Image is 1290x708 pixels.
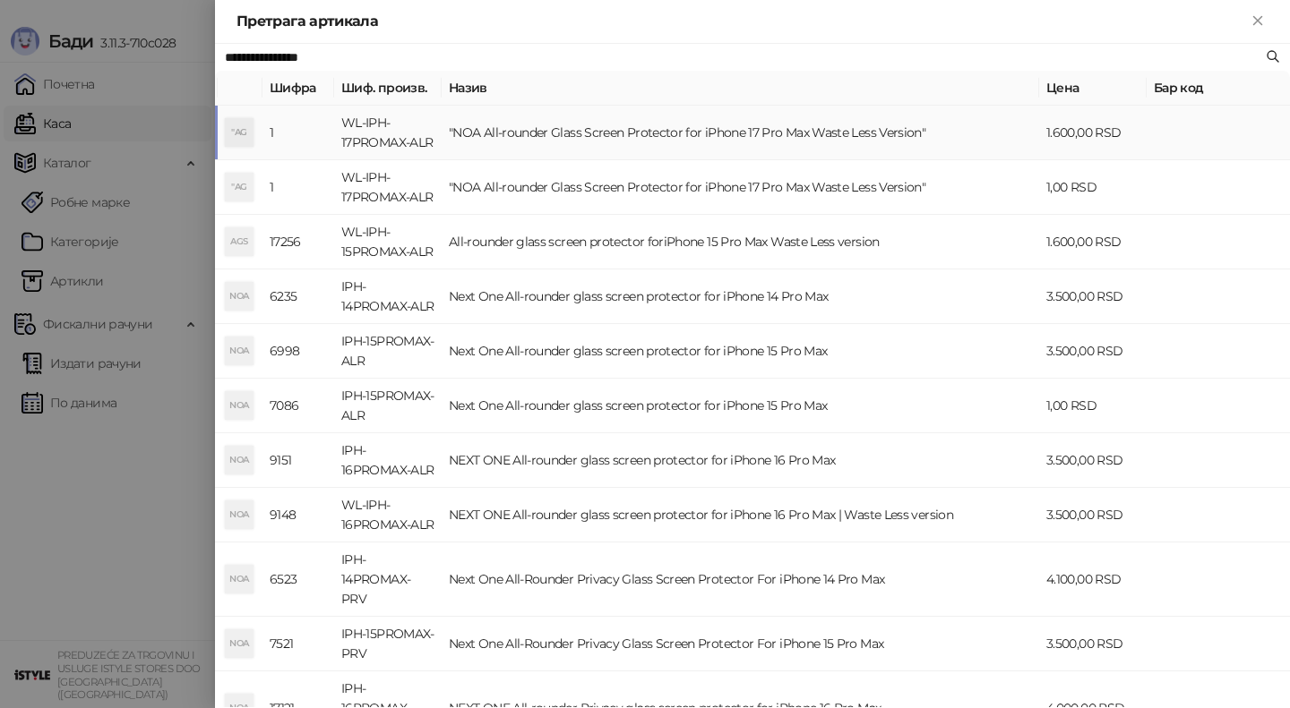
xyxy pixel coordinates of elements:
[262,617,334,671] td: 7521
[334,160,442,215] td: WL-IPH-17PROMAX-ALR
[334,71,442,106] th: Шиф. произв.
[442,379,1039,433] td: Next One All-rounder glass screen protector for iPhone 15 Pro Max
[334,379,442,433] td: IPH-15PROMAX-ALR
[1039,488,1147,542] td: 3.500,00 RSD
[1039,379,1147,433] td: 1,00 RSD
[1039,542,1147,617] td: 4.100,00 RSD
[1147,71,1290,106] th: Бар код
[442,106,1039,160] td: "NOA All-rounder Glass Screen Protector for iPhone 17 Pro Max Waste Less Version"
[334,269,442,324] td: IPH-14PROMAX-ALR
[262,433,334,488] td: 9151
[442,542,1039,617] td: Next One All-Rounder Privacy Glass Screen Protector For iPhone 14 Pro Max
[262,215,334,269] td: 17256
[262,542,334,617] td: 6523
[334,488,442,542] td: WL-IPH-16PROMAX-ALR
[1039,160,1147,215] td: 1,00 RSD
[225,337,254,365] div: NOA
[442,71,1039,106] th: Назив
[225,565,254,593] div: NOA
[225,282,254,311] div: NOA
[1039,433,1147,488] td: 3.500,00 RSD
[442,269,1039,324] td: Next One All-rounder glass screen protector for iPhone 14 Pro Max
[442,215,1039,269] td: All-rounder glass screen protector foriPhone 15 Pro Max Waste Less version
[262,269,334,324] td: 6235
[225,173,254,201] div: "AG
[225,391,254,420] div: NOA
[442,324,1039,379] td: Next One All-rounder glass screen protector for iPhone 15 Pro Max
[1039,215,1147,269] td: 1.600,00 RSD
[334,106,442,160] td: WL-IPH-17PROMAX-ALR
[262,379,334,433] td: 7086
[442,488,1039,542] td: NEXT ONE All-rounder glass screen protector for iPhone 16 Pro Max | Waste Less version
[442,433,1039,488] td: NEXT ONE All-rounder glass screen protector for iPhone 16 Pro Max
[334,542,442,617] td: IPH-14PROMAX-PRV
[442,160,1039,215] td: "NOA All-rounder Glass Screen Protector for iPhone 17 Pro Max Waste Less Version"
[1039,106,1147,160] td: 1.600,00 RSD
[442,617,1039,671] td: Next One All-Rounder Privacy Glass Screen Protector For iPhone 15 Pro Max
[225,118,254,147] div: "AG
[1039,617,1147,671] td: 3.500,00 RSD
[262,488,334,542] td: 9148
[262,324,334,379] td: 6998
[334,433,442,488] td: IPH-16PROMAX-ALR
[1039,269,1147,324] td: 3.500,00 RSD
[225,227,254,256] div: AGS
[225,500,254,529] div: NOA
[334,215,442,269] td: WL-IPH-15PROMAX-ALR
[262,106,334,160] td: 1
[236,11,1247,32] div: Претрага артикала
[225,446,254,474] div: NOA
[225,629,254,658] div: NOA
[1039,324,1147,379] td: 3.500,00 RSD
[1039,71,1147,106] th: Цена
[334,324,442,379] td: IPH-15PROMAX-ALR
[262,71,334,106] th: Шифра
[1247,11,1268,32] button: Close
[262,160,334,215] td: 1
[334,617,442,671] td: IPH-15PROMAX-PRV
